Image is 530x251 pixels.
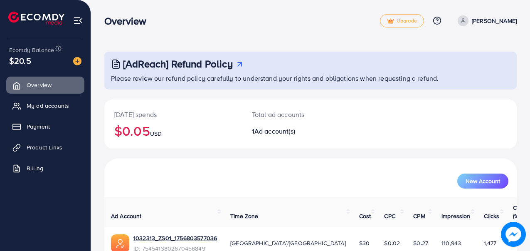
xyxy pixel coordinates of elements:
[484,239,497,247] span: 1,477
[6,118,84,135] a: Payment
[111,212,142,220] span: Ad Account
[8,12,64,25] img: logo
[104,15,153,27] h3: Overview
[254,127,295,136] span: Ad account(s)
[6,77,84,93] a: Overview
[9,55,31,67] span: $20.5
[384,212,395,220] span: CPC
[73,16,83,25] img: menu
[27,164,43,172] span: Billing
[441,212,471,220] span: Impression
[133,234,217,242] a: 1032313_ZS01_1756803577036
[27,81,52,89] span: Overview
[6,139,84,156] a: Product Links
[466,178,500,184] span: New Account
[454,15,517,26] a: [PERSON_NAME]
[501,222,526,247] img: image
[413,239,428,247] span: $0.27
[9,46,54,54] span: Ecomdy Balance
[111,73,512,83] p: Please review our refund policy carefully to understand your rights and obligations when requesti...
[73,57,81,65] img: image
[472,16,517,26] p: [PERSON_NAME]
[6,160,84,176] a: Billing
[114,109,232,119] p: [DATE] spends
[359,239,370,247] span: $30
[230,239,346,247] span: [GEOGRAPHIC_DATA]/[GEOGRAPHIC_DATA]
[123,58,233,70] h3: [AdReach] Refund Policy
[484,212,500,220] span: Clicks
[27,122,50,131] span: Payment
[27,143,62,152] span: Product Links
[27,102,69,110] span: My ad accounts
[441,239,461,247] span: 110,943
[457,174,508,189] button: New Account
[387,18,394,24] img: tick
[387,18,417,24] span: Upgrade
[252,109,335,119] p: Total ad accounts
[380,14,424,27] a: tickUpgrade
[413,212,425,220] span: CPM
[150,129,162,138] span: USD
[359,212,371,220] span: Cost
[252,127,335,135] h2: 1
[6,97,84,114] a: My ad accounts
[384,239,400,247] span: $0.02
[230,212,258,220] span: Time Zone
[114,123,232,139] h2: $0.05
[513,204,524,220] span: CTR (%)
